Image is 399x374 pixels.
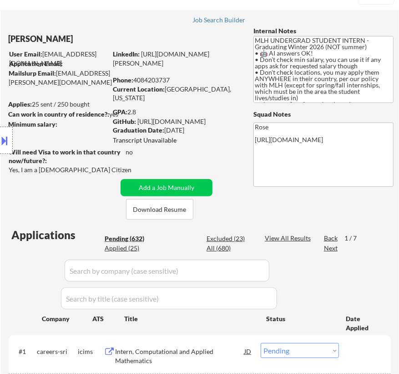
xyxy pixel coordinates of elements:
div: Next [324,244,338,253]
div: Applications [11,230,101,241]
div: Date Applied [346,314,380,332]
div: #1 [19,347,30,356]
div: Title [124,314,258,323]
div: Company [42,314,92,323]
strong: LinkedIn: [113,50,140,58]
div: [DATE] [113,126,242,135]
div: ATS [92,314,124,323]
div: 1 / 7 [344,234,365,243]
div: Pending (632) [105,234,150,243]
div: careers-sri [37,347,78,356]
div: icims [78,347,104,356]
div: Back [324,234,338,243]
div: [EMAIL_ADDRESS][DOMAIN_NAME] [9,50,145,67]
a: Job Search Builder [192,16,246,26]
div: [GEOGRAPHIC_DATA], [US_STATE] [113,85,242,102]
a: [URL][DOMAIN_NAME][PERSON_NAME] [113,50,209,67]
a: [URL][DOMAIN_NAME] [137,118,206,125]
div: View All Results [265,234,313,243]
div: JD [243,343,252,359]
strong: User Email: [9,50,42,58]
button: Add a Job Manually [121,179,212,196]
div: Squad Notes [253,110,394,119]
input: Search by company (case sensitive) [65,260,269,282]
div: Job Search Builder [192,17,246,23]
div: Applied (25) [105,244,150,253]
div: Excluded (23) [207,234,252,243]
input: Search by title (case sensitive) [61,287,277,309]
div: [PERSON_NAME] [8,33,195,45]
div: Intern, Computational and Applied Mathematics [115,347,244,365]
div: Status [266,310,333,327]
div: 4084203737 [113,76,242,85]
div: All (680) [207,244,252,253]
div: 2.8 [113,108,243,117]
div: Internal Notes [253,26,394,36]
